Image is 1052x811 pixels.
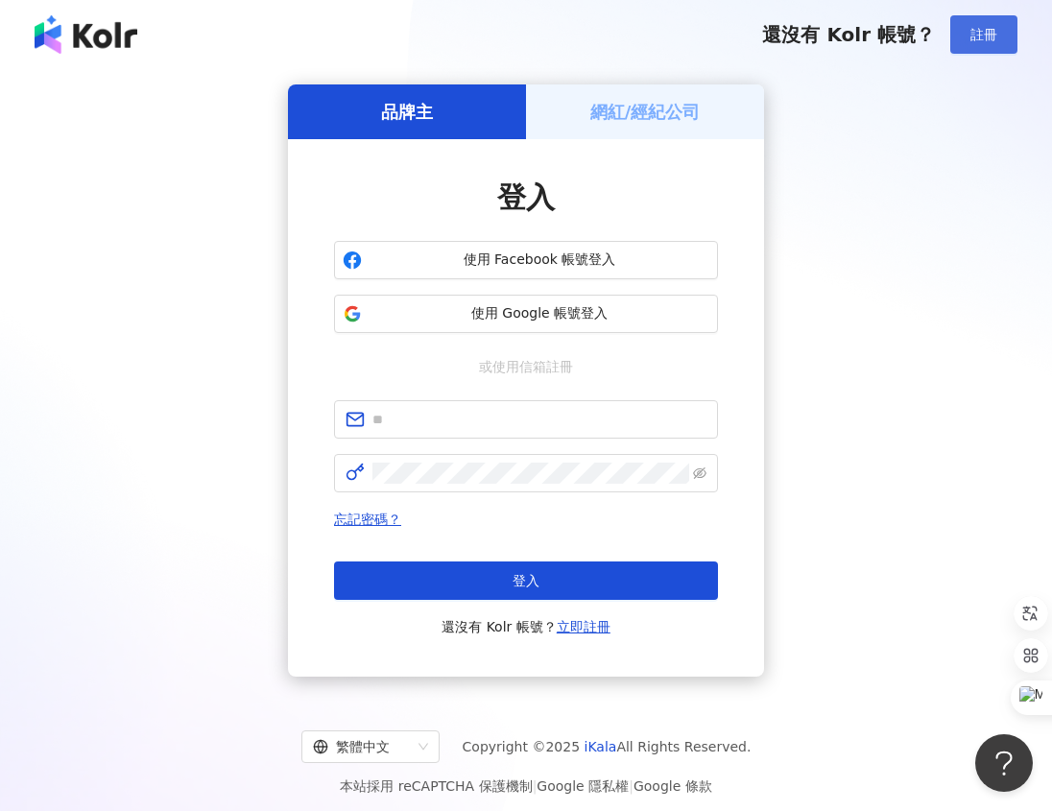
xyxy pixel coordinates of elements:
span: 或使用信箱註冊 [466,356,586,377]
div: 繁體中文 [313,731,411,762]
span: | [533,778,538,794]
iframe: Help Scout Beacon - Open [975,734,1033,792]
a: 立即註冊 [557,619,610,634]
span: 使用 Google 帳號登入 [370,304,709,323]
span: 註冊 [970,27,997,42]
span: 登入 [513,573,539,588]
h5: 網紅/經紀公司 [590,100,701,124]
span: 使用 Facebook 帳號登入 [370,250,709,270]
span: 還沒有 Kolr 帳號？ [442,615,610,638]
img: logo [35,15,137,54]
span: | [629,778,634,794]
a: iKala [585,739,617,754]
span: Copyright © 2025 All Rights Reserved. [463,735,752,758]
button: 使用 Google 帳號登入 [334,295,718,333]
button: 使用 Facebook 帳號登入 [334,241,718,279]
span: eye-invisible [693,466,706,480]
a: 忘記密碼？ [334,512,401,527]
h5: 品牌主 [381,100,433,124]
a: Google 隱私權 [537,778,629,794]
button: 登入 [334,561,718,600]
span: 登入 [497,180,555,214]
a: Google 條款 [634,778,712,794]
span: 本站採用 reCAPTCHA 保護機制 [340,775,711,798]
span: 還沒有 Kolr 帳號？ [762,23,935,46]
button: 註冊 [950,15,1017,54]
